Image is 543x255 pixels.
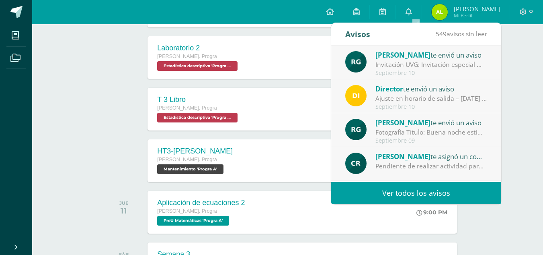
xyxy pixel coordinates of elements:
[157,95,240,104] div: T 3 Libro
[375,50,487,60] div: te envió un aviso
[157,164,223,174] span: Mantenimiento 'Progra A'
[375,60,487,69] div: Invitación UVG: Invitación especial ✨ El programa Mujeres en Ingeniería – Virtual de la Universid...
[375,151,487,162] div: te asignó un comentario en 'Presentación final' para 'Seminario'
[375,94,487,103] div: Ajuste en horario de salida – 12 de septiembre : Estimados Padres de Familia, Debido a las activi...
[157,199,245,207] div: Aplicación de ecuaciones 2
[375,84,403,93] span: Director
[119,200,129,206] div: JUE
[432,4,448,20] img: ea357653897c3a52a2c3a36c1ed00e9f.png
[119,206,129,216] div: 11
[345,51,367,73] img: 24ef3269677dd7dd963c57b86ff4a022.png
[436,29,447,38] span: 549
[454,12,500,19] span: Mi Perfil
[157,157,217,162] span: [PERSON_NAME]. Progra
[157,54,217,59] span: [PERSON_NAME]. Progra
[157,216,229,226] span: PreU Matemáticas 'Progra A'
[375,104,487,110] div: Septiembre 10
[375,128,487,137] div: Fotografía Título: Buena noche estimados estudiantes, espero que se encuentren bien. Les recuerdo...
[157,44,240,52] div: Laboratorio 2
[331,182,501,204] a: Ver todos los avisos
[157,61,238,71] span: Estadística descriptiva 'Progra A'
[375,50,430,60] span: [PERSON_NAME]
[157,113,238,122] span: Estadística descriptiva 'Progra A'
[345,153,367,174] img: e534704a03497a621ce20af3abe0ca0c.png
[454,5,500,13] span: [PERSON_NAME]
[345,23,370,45] div: Avisos
[375,117,487,128] div: te envió un aviso
[375,70,487,77] div: Septiembre 10
[416,209,447,216] div: 9:00 PM
[375,162,487,171] div: Pendiente de realizar actividad para la calificación.
[345,85,367,106] img: f0b35651ae50ff9c693c4cbd3f40c4bb.png
[157,147,233,155] div: HT3-[PERSON_NAME]
[157,208,217,214] span: [PERSON_NAME]. Progra
[436,29,487,38] span: avisos sin leer
[375,83,487,94] div: te envió un aviso
[375,152,430,161] span: [PERSON_NAME]
[375,118,430,127] span: [PERSON_NAME]
[345,119,367,140] img: 24ef3269677dd7dd963c57b86ff4a022.png
[375,137,487,144] div: Septiembre 09
[157,105,217,111] span: [PERSON_NAME]. Progra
